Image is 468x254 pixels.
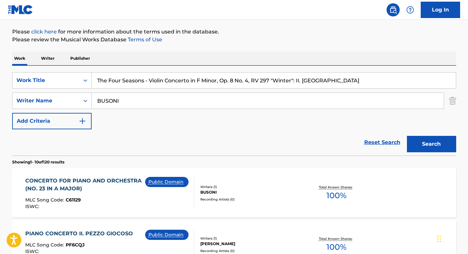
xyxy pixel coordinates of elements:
[449,93,456,109] img: Delete Criterion
[200,248,300,253] div: Recording Artists ( 0 )
[200,189,300,195] div: BUSONI
[12,36,456,44] p: Please review the Musical Works Database
[435,222,468,254] iframe: Chat Widget
[200,184,300,189] div: Writers ( 1 )
[16,97,76,105] div: Writer Name
[437,229,441,249] div: Drag
[66,242,85,248] span: PF6CQJ
[326,190,346,201] span: 100 %
[25,203,41,209] span: ISWC :
[407,136,456,152] button: Search
[39,52,56,65] p: Writer
[78,117,86,125] img: 9d2ae6d4665cec9f34b9.svg
[12,72,456,156] form: Search Form
[406,6,414,14] img: help
[200,241,300,247] div: [PERSON_NAME]
[25,230,136,238] div: PIANO CONCERTO II. PEZZO GIOCOSO
[12,28,456,36] p: Please for more information about the terms used in the database.
[389,6,397,14] img: search
[12,159,64,165] p: Showing 1 - 10 of 120 results
[200,236,300,241] div: Writers ( 1 )
[319,185,354,190] p: Total Known Shares:
[68,52,92,65] p: Publisher
[16,76,76,84] div: Work Title
[25,242,66,248] span: MLC Song Code :
[12,52,27,65] p: Work
[25,197,66,203] span: MLC Song Code :
[326,241,346,253] span: 100 %
[148,179,185,185] p: Public Domain
[12,168,456,218] a: CONCERTO FOR PIANO AND ORCHESTRA (NO. 23 IN A MAJOR)MLC Song Code:C61129ISWC:Public DomainWriters...
[421,2,460,18] a: Log In
[66,197,81,203] span: C61129
[8,5,33,14] img: MLC Logo
[148,231,185,238] p: Public Domain
[126,36,162,43] a: Terms of Use
[12,113,92,129] button: Add Criteria
[361,135,404,150] a: Reset Search
[31,29,57,35] a: click here
[200,197,300,202] div: Recording Artists ( 0 )
[319,236,354,241] p: Total Known Shares:
[387,3,400,16] a: Public Search
[404,3,417,16] div: Help
[25,177,145,193] div: CONCERTO FOR PIANO AND ORCHESTRA (NO. 23 IN A MAJOR)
